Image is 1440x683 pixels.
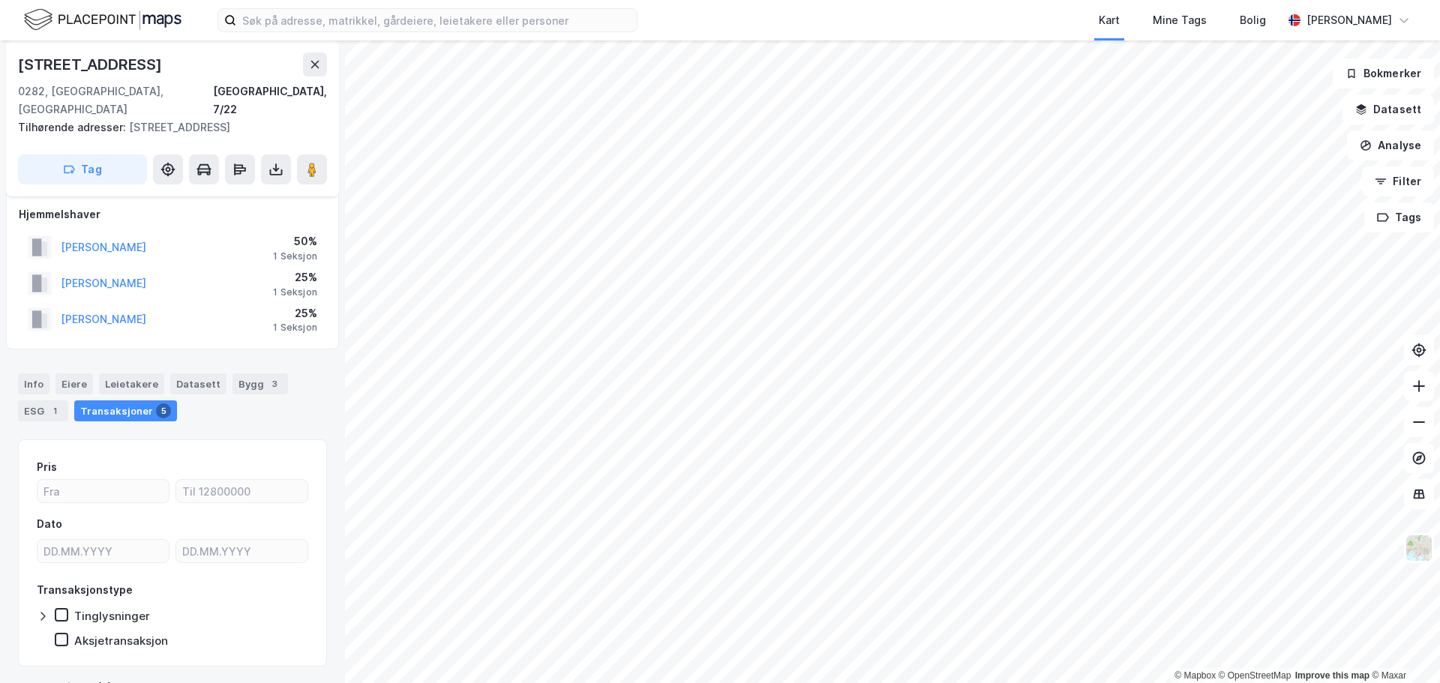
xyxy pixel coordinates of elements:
div: [STREET_ADDRESS] [18,118,315,136]
div: 25% [273,304,317,322]
div: Info [18,373,49,394]
div: Eiere [55,373,93,394]
iframe: Chat Widget [1365,611,1440,683]
span: Tilhørende adresser: [18,121,129,133]
div: 1 Seksjon [273,286,317,298]
input: DD.MM.YYYY [176,540,307,562]
a: OpenStreetMap [1219,670,1291,681]
button: Datasett [1342,94,1434,124]
div: 5 [156,403,171,418]
button: Tag [18,154,147,184]
button: Tags [1364,202,1434,232]
div: 1 [47,403,62,418]
div: Bolig [1240,11,1266,29]
img: Z [1405,534,1433,562]
div: 0282, [GEOGRAPHIC_DATA], [GEOGRAPHIC_DATA] [18,82,213,118]
a: Improve this map [1295,670,1369,681]
div: Tinglysninger [74,609,150,623]
div: Mine Tags [1153,11,1207,29]
button: Analyse [1347,130,1434,160]
div: 1 Seksjon [273,322,317,334]
button: Bokmerker [1333,58,1434,88]
button: Filter [1362,166,1434,196]
div: Hjemmelshaver [19,205,326,223]
div: 3 [267,376,282,391]
div: Bygg [232,373,288,394]
div: 50% [273,232,317,250]
div: Dato [37,515,62,533]
div: [STREET_ADDRESS] [18,52,165,76]
div: Transaksjonstype [37,581,133,599]
input: Til 12800000 [176,480,307,502]
div: ESG [18,400,68,421]
div: Kart [1099,11,1120,29]
input: Fra [37,480,169,502]
div: [GEOGRAPHIC_DATA], 7/22 [213,82,327,118]
a: Mapbox [1174,670,1216,681]
div: Transaksjoner [74,400,177,421]
div: Datasett [170,373,226,394]
div: [PERSON_NAME] [1306,11,1392,29]
div: Pris [37,458,57,476]
div: Leietakere [99,373,164,394]
input: Søk på adresse, matrikkel, gårdeiere, leietakere eller personer [236,9,637,31]
img: logo.f888ab2527a4732fd821a326f86c7f29.svg [24,7,181,33]
div: 1 Seksjon [273,250,317,262]
div: 25% [273,268,317,286]
div: Aksjetransaksjon [74,634,168,648]
input: DD.MM.YYYY [37,540,169,562]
